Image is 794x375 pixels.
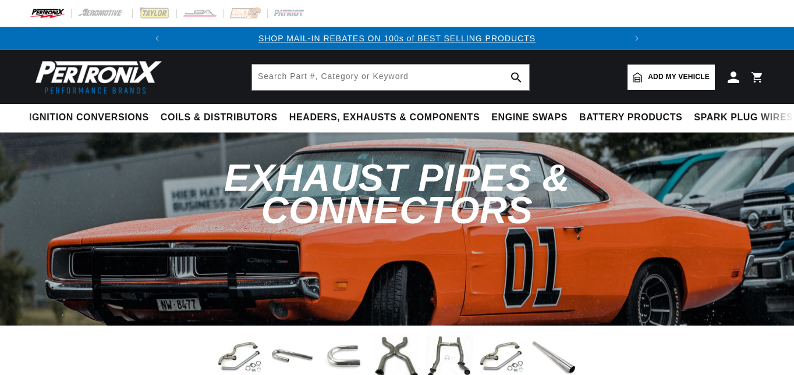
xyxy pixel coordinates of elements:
[573,104,688,131] summary: Battery Products
[224,156,570,231] span: Exhaust Pipes & Connectors
[504,65,529,90] button: search button
[579,112,682,124] span: Battery Products
[491,112,568,124] span: Engine Swaps
[485,104,573,131] summary: Engine Swaps
[694,112,793,124] span: Spark Plug Wires
[29,112,149,124] span: Ignition Conversions
[258,34,536,43] a: SHOP MAIL-IN REBATES ON 100s of BEST SELLING PRODUCTS
[628,65,715,90] a: Add my vehicle
[625,27,648,50] button: Translation missing: en.sections.announcements.next_announcement
[289,112,480,124] span: Headers, Exhausts & Components
[169,32,626,45] div: Announcement
[155,104,283,131] summary: Coils & Distributors
[648,72,710,83] span: Add my vehicle
[169,32,626,45] div: 1 of 2
[29,104,155,131] summary: Ignition Conversions
[283,104,485,131] summary: Headers, Exhausts & Components
[29,57,163,97] img: Pertronix
[161,112,278,124] span: Coils & Distributors
[146,27,169,50] button: Translation missing: en.sections.announcements.previous_announcement
[252,65,529,90] input: Search Part #, Category or Keyword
